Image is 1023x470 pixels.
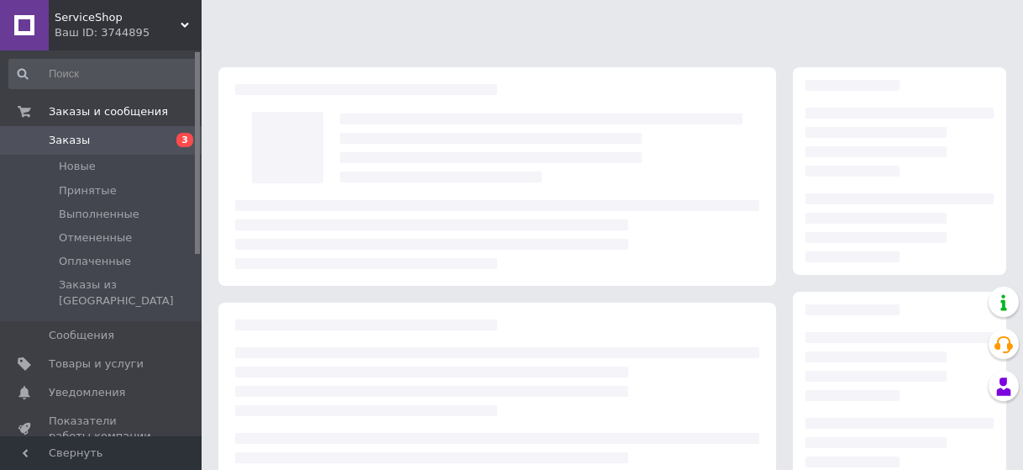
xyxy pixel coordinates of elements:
[59,159,96,174] span: Новые
[49,133,90,148] span: Заказы
[55,25,202,40] div: Ваш ID: 3744895
[55,10,181,25] span: ServiceShop
[49,385,125,400] span: Уведомления
[59,254,131,269] span: Оплаченные
[49,414,155,444] span: Показатели работы компании
[49,356,144,372] span: Товары и услуги
[49,328,114,343] span: Сообщения
[59,183,117,198] span: Принятые
[49,104,168,119] span: Заказы и сообщения
[59,277,197,308] span: Заказы из [GEOGRAPHIC_DATA]
[176,133,193,147] span: 3
[8,59,198,89] input: Поиск
[59,207,139,222] span: Выполненные
[59,230,132,246] span: Отмененные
